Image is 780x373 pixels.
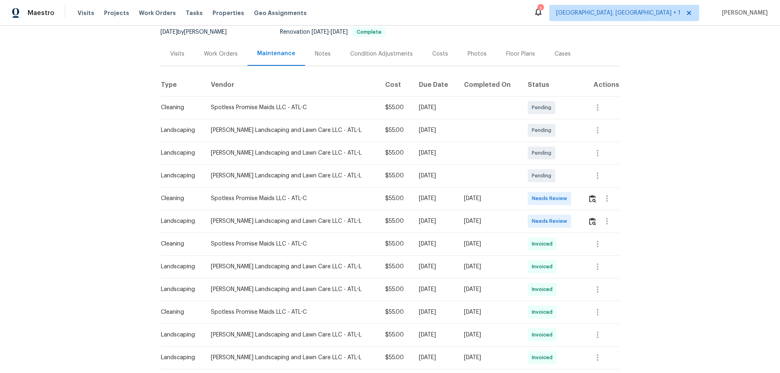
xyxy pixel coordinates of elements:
[211,149,373,157] div: [PERSON_NAME] Landscaping and Lawn Care LLC - ATL-L
[419,126,451,134] div: [DATE]
[211,331,373,339] div: [PERSON_NAME] Landscaping and Lawn Care LLC - ATL-L
[160,27,236,37] div: by [PERSON_NAME]
[161,172,198,180] div: Landscaping
[211,354,373,362] div: [PERSON_NAME] Landscaping and Lawn Care LLC - ATL-L
[719,9,768,17] span: [PERSON_NAME]
[170,50,184,58] div: Visits
[161,149,198,157] div: Landscaping
[412,73,457,96] th: Due Date
[211,285,373,293] div: [PERSON_NAME] Landscaping and Lawn Care LLC - ATL-L
[280,29,386,35] span: Renovation
[161,331,198,339] div: Landscaping
[464,331,515,339] div: [DATE]
[588,211,597,231] button: Review Icon
[211,217,373,225] div: [PERSON_NAME] Landscaping and Lawn Care LLC - ATL-L
[379,73,412,96] th: Cost
[419,194,451,203] div: [DATE]
[419,217,451,225] div: [DATE]
[556,9,680,17] span: [GEOGRAPHIC_DATA], [GEOGRAPHIC_DATA] + 1
[385,331,406,339] div: $55.00
[385,263,406,271] div: $55.00
[257,50,295,58] div: Maintenance
[161,217,198,225] div: Landscaping
[312,29,329,35] span: [DATE]
[254,9,307,17] span: Geo Assignments
[464,217,515,225] div: [DATE]
[139,9,176,17] span: Work Orders
[211,194,373,203] div: Spotless Promise Maids LLC - ATL-C
[353,30,385,34] span: Complete
[211,308,373,316] div: Spotless Promise Maids LLC - ATL-C
[385,308,406,316] div: $55.00
[532,263,556,271] span: Invoiced
[204,50,238,58] div: Work Orders
[211,172,373,180] div: [PERSON_NAME] Landscaping and Lawn Care LLC - ATL-L
[532,308,556,316] span: Invoiced
[211,103,373,112] div: Spotless Promise Maids LLC - ATL-C
[464,308,515,316] div: [DATE]
[419,263,451,271] div: [DATE]
[350,50,413,58] div: Condition Adjustments
[419,103,451,112] div: [DATE]
[78,9,94,17] span: Visits
[464,285,515,293] div: [DATE]
[212,9,244,17] span: Properties
[464,194,515,203] div: [DATE]
[385,172,406,180] div: $55.00
[521,73,581,96] th: Status
[532,149,555,157] span: Pending
[419,149,451,157] div: [DATE]
[532,217,570,225] span: Needs Review
[532,103,555,112] span: Pending
[161,194,198,203] div: Cleaning
[160,73,204,96] th: Type
[385,149,406,157] div: $55.00
[532,194,570,203] span: Needs Review
[104,9,129,17] span: Projects
[537,5,543,13] div: 1
[211,240,373,248] div: Spotless Promise Maids LLC - ATL-C
[419,331,451,339] div: [DATE]
[312,29,348,35] span: -
[331,29,348,35] span: [DATE]
[161,285,198,293] div: Landscaping
[532,331,556,339] span: Invoiced
[161,240,198,248] div: Cleaning
[161,103,198,112] div: Cleaning
[161,263,198,271] div: Landscaping
[457,73,521,96] th: Completed On
[28,9,54,17] span: Maestro
[315,50,331,58] div: Notes
[419,240,451,248] div: [DATE]
[432,50,448,58] div: Costs
[532,172,555,180] span: Pending
[532,126,555,134] span: Pending
[419,172,451,180] div: [DATE]
[506,50,535,58] div: Floor Plans
[385,285,406,293] div: $55.00
[468,50,487,58] div: Photos
[464,354,515,362] div: [DATE]
[385,217,406,225] div: $55.00
[532,285,556,293] span: Invoiced
[211,126,373,134] div: [PERSON_NAME] Landscaping and Lawn Care LLC - ATL-L
[532,354,556,362] span: Invoiced
[419,308,451,316] div: [DATE]
[419,285,451,293] div: [DATE]
[588,189,597,208] button: Review Icon
[419,354,451,362] div: [DATE]
[589,195,596,203] img: Review Icon
[186,10,203,16] span: Tasks
[581,73,620,96] th: Actions
[532,240,556,248] span: Invoiced
[385,126,406,134] div: $55.00
[555,50,571,58] div: Cases
[385,354,406,362] div: $55.00
[589,218,596,225] img: Review Icon
[204,73,379,96] th: Vendor
[385,194,406,203] div: $55.00
[161,354,198,362] div: Landscaping
[385,103,406,112] div: $55.00
[385,240,406,248] div: $55.00
[161,126,198,134] div: Landscaping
